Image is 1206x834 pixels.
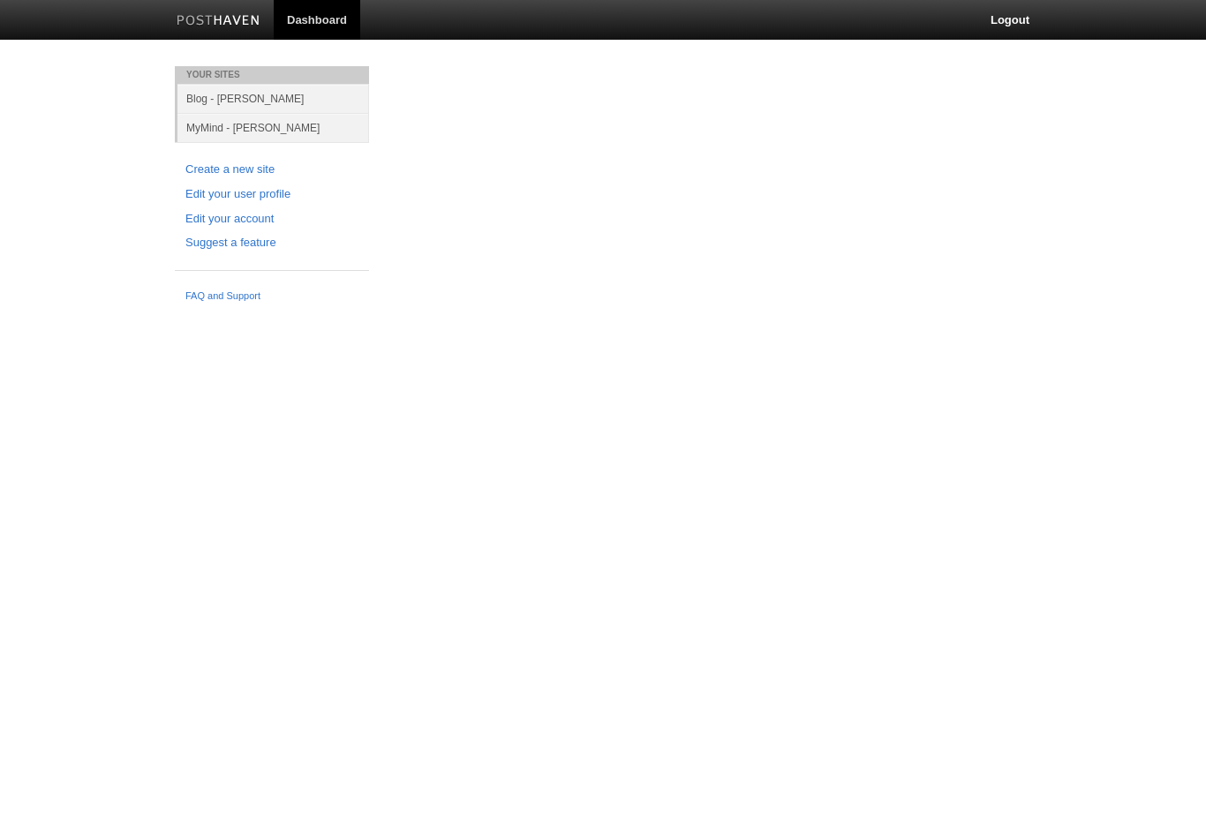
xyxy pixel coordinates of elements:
a: FAQ and Support [185,289,358,304]
a: Edit your account [185,210,358,229]
img: Posthaven-bar [177,15,260,28]
li: Your Sites [175,66,369,84]
a: Create a new site [185,161,358,179]
a: Blog - [PERSON_NAME] [177,84,369,113]
a: MyMind - [PERSON_NAME] [177,113,369,142]
a: Suggest a feature [185,234,358,252]
a: Edit your user profile [185,185,358,204]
